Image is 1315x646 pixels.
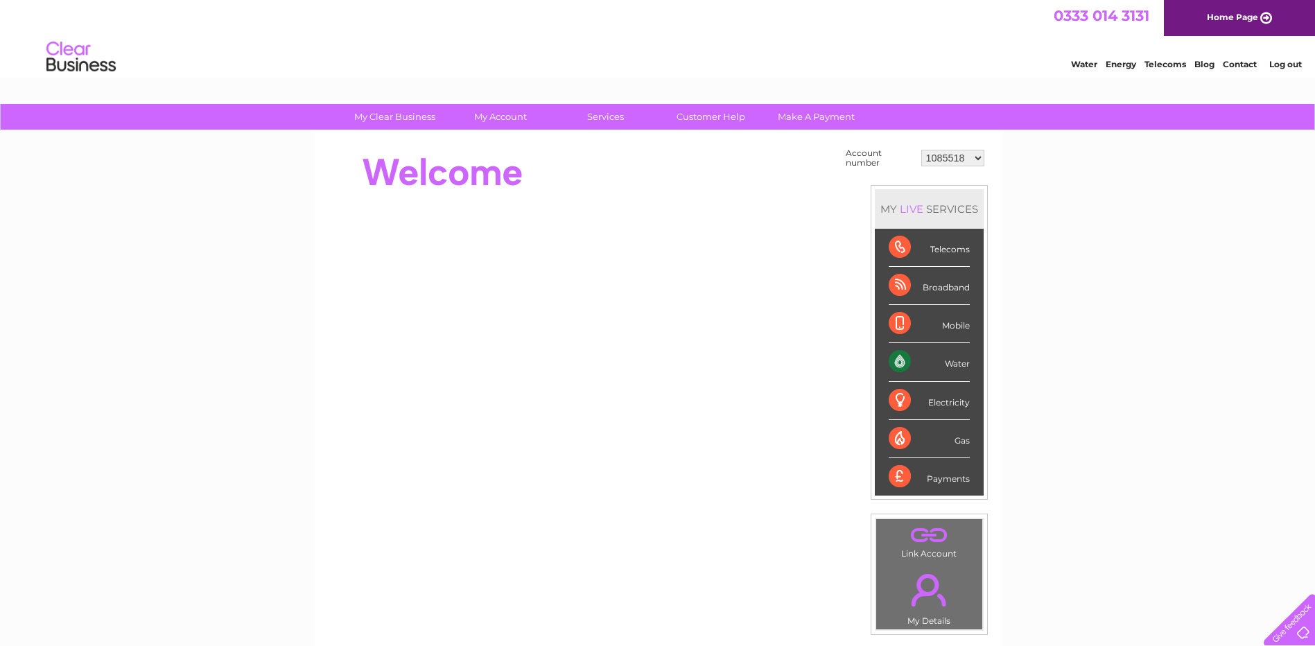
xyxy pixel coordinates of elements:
[548,104,663,130] a: Services
[889,382,970,420] div: Electricity
[889,305,970,343] div: Mobile
[46,36,116,78] img: logo.png
[880,566,979,614] a: .
[1144,59,1186,69] a: Telecoms
[897,202,926,216] div: LIVE
[1223,59,1257,69] a: Contact
[331,8,986,67] div: Clear Business is a trading name of Verastar Limited (registered in [GEOGRAPHIC_DATA] No. 3667643...
[1269,59,1302,69] a: Log out
[1071,59,1097,69] a: Water
[759,104,873,130] a: Make A Payment
[876,562,983,630] td: My Details
[1194,59,1214,69] a: Blog
[654,104,768,130] a: Customer Help
[889,420,970,458] div: Gas
[889,229,970,267] div: Telecoms
[1106,59,1136,69] a: Energy
[889,343,970,381] div: Water
[889,267,970,305] div: Broadband
[880,523,979,547] a: .
[876,518,983,562] td: Link Account
[1054,7,1149,24] a: 0333 014 3131
[889,458,970,496] div: Payments
[338,104,452,130] a: My Clear Business
[443,104,557,130] a: My Account
[842,145,918,171] td: Account number
[875,189,984,229] div: MY SERVICES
